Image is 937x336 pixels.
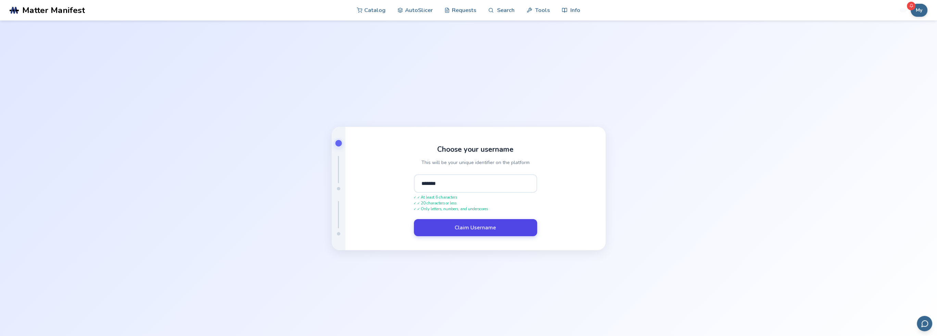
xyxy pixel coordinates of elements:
[414,196,537,200] span: ✓ At least 6 characters
[22,5,85,15] span: Matter Manifest
[911,4,927,17] button: My
[414,207,537,212] span: ✓ Only letters, numbers, and underscores
[917,316,932,331] button: Send feedback via email
[421,159,530,166] p: This will be your unique identifier on the platform
[437,145,514,153] h1: Choose your username
[414,219,537,236] button: Claim Username
[414,201,537,206] span: ✓ 20 characters or less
